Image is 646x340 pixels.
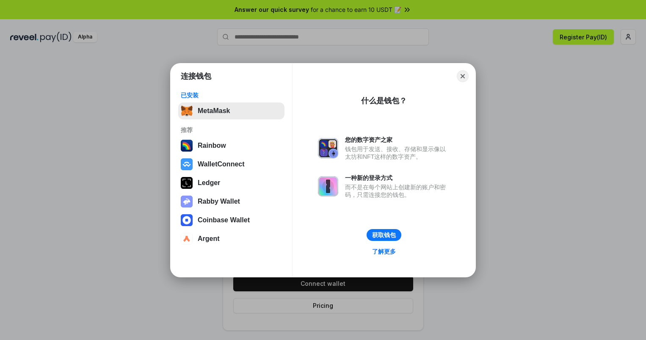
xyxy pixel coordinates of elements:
div: 获取钱包 [372,231,396,239]
div: Coinbase Wallet [198,216,250,224]
div: 什么是钱包？ [361,96,407,106]
div: Argent [198,235,220,243]
button: MetaMask [178,102,284,119]
div: 一种新的登录方式 [345,174,450,182]
img: svg+xml,%3Csvg%20xmlns%3D%22http%3A%2F%2Fwww.w3.org%2F2000%2Fsvg%22%20fill%3D%22none%22%20viewBox... [318,138,338,158]
button: Rainbow [178,137,284,154]
div: MetaMask [198,107,230,115]
img: svg+xml,%3Csvg%20width%3D%2228%22%20height%3D%2228%22%20viewBox%3D%220%200%2028%2028%22%20fill%3D... [181,233,193,245]
div: Rainbow [198,142,226,149]
div: 了解更多 [372,248,396,255]
img: svg+xml,%3Csvg%20width%3D%2228%22%20height%3D%2228%22%20viewBox%3D%220%200%2028%2028%22%20fill%3D... [181,158,193,170]
div: Rabby Wallet [198,198,240,205]
img: svg+xml,%3Csvg%20xmlns%3D%22http%3A%2F%2Fwww.w3.org%2F2000%2Fsvg%22%20fill%3D%22none%22%20viewBox... [181,196,193,207]
img: svg+xml,%3Csvg%20xmlns%3D%22http%3A%2F%2Fwww.w3.org%2F2000%2Fsvg%22%20fill%3D%22none%22%20viewBox... [318,176,338,196]
div: 而不是在每个网站上创建新的账户和密码，只需连接您的钱包。 [345,183,450,199]
img: svg+xml,%3Csvg%20width%3D%22120%22%20height%3D%22120%22%20viewBox%3D%220%200%20120%20120%22%20fil... [181,140,193,152]
button: Close [457,70,469,82]
img: svg+xml,%3Csvg%20xmlns%3D%22http%3A%2F%2Fwww.w3.org%2F2000%2Fsvg%22%20width%3D%2228%22%20height%3... [181,177,193,189]
div: Ledger [198,179,220,187]
div: 已安装 [181,91,282,99]
div: 钱包用于发送、接收、存储和显示像以太坊和NFT这样的数字资产。 [345,145,450,160]
button: 获取钱包 [367,229,401,241]
button: Rabby Wallet [178,193,284,210]
img: svg+xml,%3Csvg%20width%3D%2228%22%20height%3D%2228%22%20viewBox%3D%220%200%2028%2028%22%20fill%3D... [181,214,193,226]
div: 推荐 [181,126,282,134]
img: svg+xml,%3Csvg%20fill%3D%22none%22%20height%3D%2233%22%20viewBox%3D%220%200%2035%2033%22%20width%... [181,105,193,117]
button: Ledger [178,174,284,191]
a: 了解更多 [367,246,401,257]
div: WalletConnect [198,160,245,168]
button: WalletConnect [178,156,284,173]
button: Argent [178,230,284,247]
button: Coinbase Wallet [178,212,284,229]
h1: 连接钱包 [181,71,211,81]
div: 您的数字资产之家 [345,136,450,144]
